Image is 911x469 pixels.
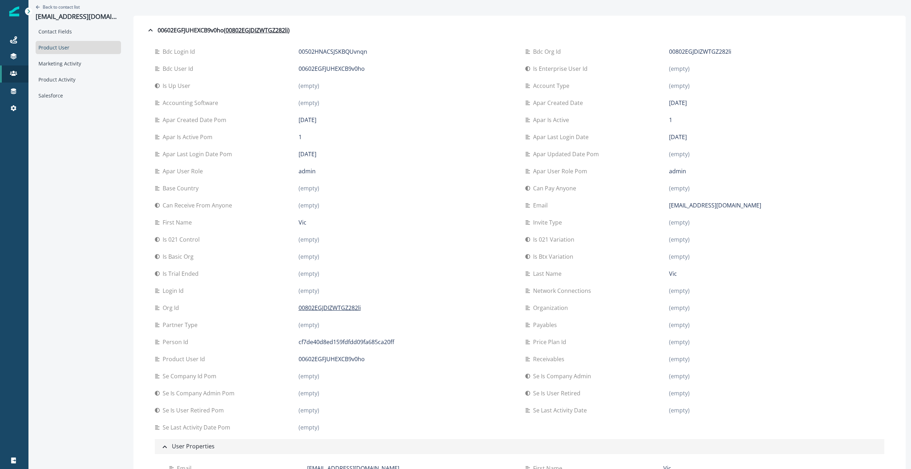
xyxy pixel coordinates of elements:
div: 00602EGFJUHEXCB9v0ho [146,26,290,35]
p: (empty) [669,321,690,329]
p: Apar is active pom [163,133,215,141]
p: Can pay anyone [533,184,579,193]
img: Inflection [9,6,19,16]
p: First name [163,218,195,227]
p: Vic [299,218,306,227]
p: ( [224,26,226,35]
p: ) [288,26,290,35]
p: Apar created date [533,99,586,107]
p: (empty) [299,286,319,295]
p: (empty) [299,406,319,415]
p: (empty) [299,321,319,329]
p: is enterprise user id [533,64,590,73]
p: bdc user id [163,64,196,73]
div: Marketing Activity [36,57,121,70]
p: (empty) [669,150,690,158]
button: Go back [36,4,80,10]
p: Is 021 control [163,235,202,244]
p: (empty) [299,81,319,90]
p: Vic [669,269,677,278]
p: Receivables [533,355,567,363]
p: (empty) [669,252,690,261]
p: [DATE] [669,99,687,107]
p: Is trial ended [163,269,201,278]
p: Network connections [533,286,594,295]
p: Se is company admin [533,372,594,380]
p: Se is user retired [533,389,583,397]
p: (empty) [669,64,690,73]
p: Login id [163,286,186,295]
p: Apar updated date pom [533,150,602,158]
p: Person id [163,338,191,346]
p: [EMAIL_ADDRESS][DOMAIN_NAME] [669,201,761,210]
p: 00802EGJDIZWTGZ282li [299,304,361,312]
p: 00602EGFJUHEXCB9v0ho [299,64,365,73]
p: Org id [163,304,182,312]
p: Last name [533,269,564,278]
p: 00602EGFJUHEXCB9v0ho [299,355,365,363]
p: Se is company admin pom [163,389,237,397]
button: 00602EGFJUHEXCB9v0ho(00802EGJDIZWTGZ282li) [141,23,899,37]
p: (empty) [669,235,690,244]
p: Price plan id [533,338,569,346]
u: 00802EGJDIZWTGZ282li [226,26,288,35]
p: (empty) [669,338,690,346]
p: (empty) [669,355,690,363]
p: [DATE] [669,133,687,141]
p: Se last activity date [533,406,590,415]
p: Apar is active [533,116,572,124]
p: Payables [533,321,560,329]
p: Accounting software [163,99,221,107]
p: admin [299,167,316,175]
p: (empty) [299,184,319,193]
div: User Properties [160,442,215,451]
p: (empty) [299,423,319,432]
p: Organization [533,304,571,312]
p: (empty) [299,389,319,397]
p: (empty) [299,235,319,244]
p: Is btx variation [533,252,576,261]
p: Product user id [163,355,208,363]
div: Contact Fields [36,25,121,38]
button: User Properties [155,439,884,454]
p: [DATE] [299,116,316,124]
p: (empty) [299,201,319,210]
p: 00802EGJDIZWTGZ282li [669,47,731,56]
p: Back to contact list [43,4,80,10]
p: (empty) [669,286,690,295]
p: 00502HNACSJSKBQUvnqn [299,47,367,56]
p: cf7de40d8ed159fdfdd09fa685ca20ff [299,338,394,346]
p: (empty) [669,406,690,415]
p: Apar created date pom [163,116,229,124]
p: (empty) [299,269,319,278]
p: Apar user role [163,167,206,175]
p: Partner type [163,321,200,329]
p: Account type [533,81,572,90]
p: (empty) [669,81,690,90]
p: Se is user retired pom [163,406,227,415]
p: Base country [163,184,201,193]
p: Se company id pom [163,372,219,380]
p: (empty) [669,389,690,397]
p: Can receive from anyone [163,201,235,210]
p: Is basic org [163,252,196,261]
div: Product User [36,41,121,54]
p: Email [533,201,551,210]
p: (empty) [669,218,690,227]
p: Apar last login date [533,133,591,141]
p: (empty) [299,372,319,380]
p: admin [669,167,686,175]
p: 1 [669,116,672,124]
p: bdc org id [533,47,564,56]
p: [DATE] [299,150,316,158]
p: [EMAIL_ADDRESS][DOMAIN_NAME] [36,13,121,21]
p: Apar user role pom [533,167,590,175]
p: (empty) [299,252,319,261]
p: (empty) [669,372,690,380]
p: Apar last login date pom [163,150,235,158]
p: (empty) [669,304,690,312]
p: (empty) [299,99,319,107]
p: 1 [299,133,302,141]
p: (empty) [669,184,690,193]
div: Salesforce [36,89,121,102]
